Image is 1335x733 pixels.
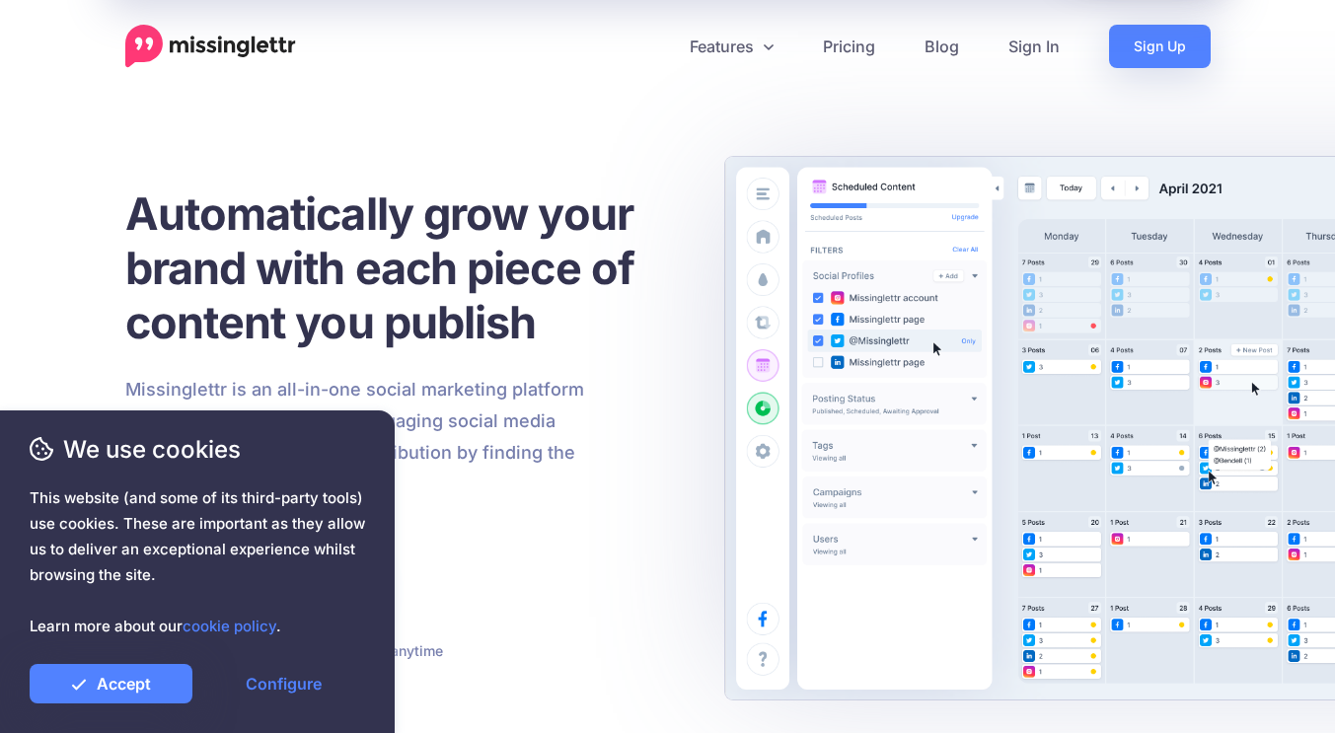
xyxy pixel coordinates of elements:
a: Pricing [798,25,900,68]
a: cookie policy [183,617,276,635]
a: Accept [30,664,192,703]
a: Features [665,25,798,68]
a: Configure [202,664,365,703]
span: This website (and some of its third-party tools) use cookies. These are important as they allow u... [30,485,365,639]
a: Sign In [984,25,1084,68]
p: Missinglettr is an all-in-one social marketing platform that turns your content into engaging soc... [125,374,585,500]
span: We use cookies [30,432,365,467]
a: Sign Up [1109,25,1211,68]
h1: Automatically grow your brand with each piece of content you publish [125,186,683,349]
a: Blog [900,25,984,68]
a: Home [125,25,296,68]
